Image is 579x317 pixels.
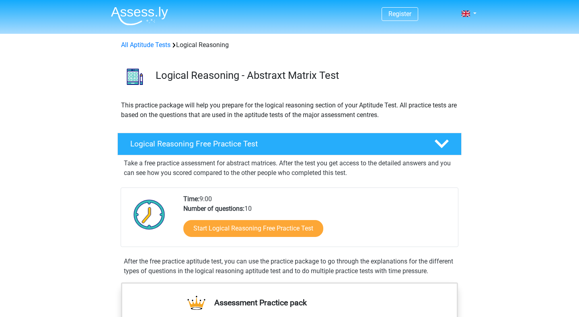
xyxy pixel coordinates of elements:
h4: Logical Reasoning Free Practice Test [130,139,421,148]
p: This practice package will help you prepare for the logical reasoning section of your Aptitude Te... [121,101,458,120]
img: Assessly [111,6,168,25]
b: Number of questions: [183,205,244,212]
img: logical reasoning [118,60,152,94]
a: Logical Reasoning Free Practice Test [114,133,465,155]
div: 9:00 10 [177,194,458,247]
div: Logical Reasoning [118,40,461,50]
a: All Aptitude Tests [121,41,170,49]
p: Take a free practice assessment for abstract matrices. After the test you get access to the detai... [124,158,455,178]
a: Start Logical Reasoning Free Practice Test [183,220,323,237]
b: Time: [183,195,199,203]
img: Clock [129,194,170,235]
a: Register [388,10,411,18]
div: After the free practice aptitude test, you can use the practice package to go through the explana... [121,257,458,276]
h3: Logical Reasoning - Abstraxt Matrix Test [156,69,455,82]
